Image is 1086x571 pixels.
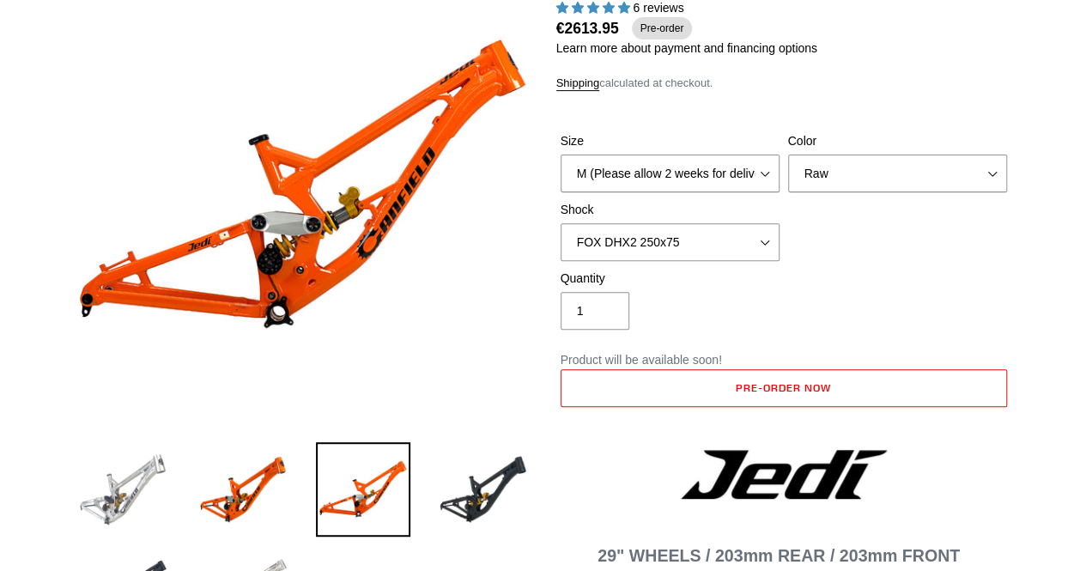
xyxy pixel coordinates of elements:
[598,546,960,565] span: 29" WHEELS / 203mm REAR / 203mm FRONT
[196,442,290,537] img: Load image into Gallery viewer, JEDI 29 - Frameset
[556,76,600,91] a: Shipping
[633,1,683,15] span: 6 reviews
[436,442,531,537] img: Load image into Gallery viewer, JEDI 29 - Frameset
[561,369,1007,407] button: Add to cart
[561,351,1007,369] p: Product will be available soon!
[632,17,693,39] span: Pre-order
[556,17,619,39] span: €2613.95
[76,442,170,537] img: Load image into Gallery viewer, JEDI 29 - Frameset
[561,270,780,288] label: Quantity
[556,1,634,15] span: 5.00 stars
[561,132,780,150] label: Size
[556,41,817,55] a: Learn more about payment and financing options
[556,75,1011,92] div: calculated at checkout.
[788,132,1007,150] label: Color
[316,442,410,537] img: Load image into Gallery viewer, JEDI 29 - Frameset
[561,201,780,219] label: Shock
[736,381,830,394] span: Pre-order now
